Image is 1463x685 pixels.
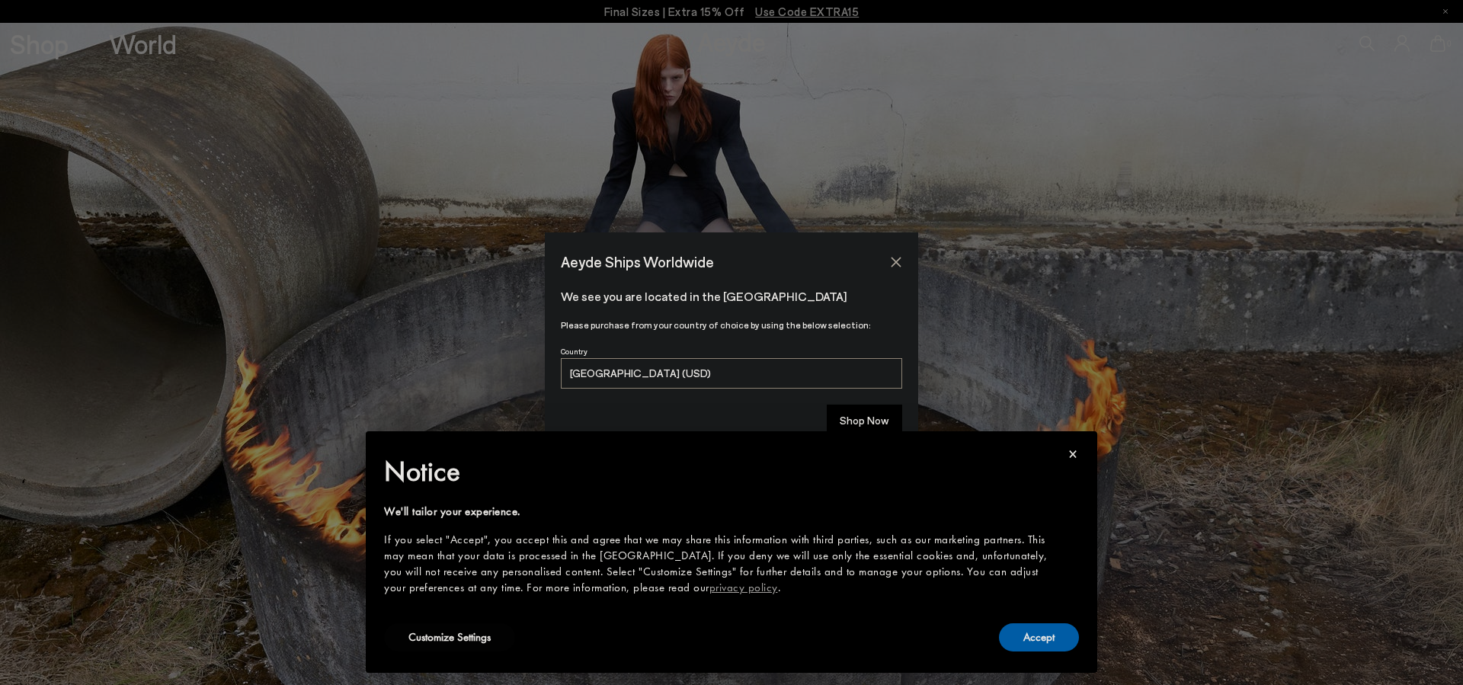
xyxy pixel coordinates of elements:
h2: Notice [384,452,1055,491]
p: We see you are located in the [GEOGRAPHIC_DATA] [561,287,902,306]
span: Country [561,347,587,356]
button: Shop Now [827,405,902,437]
p: Please purchase from your country of choice by using the below selection: [561,318,902,332]
button: Close this notice [1055,436,1091,472]
div: If you select "Accept", you accept this and agree that we may share this information with third p... [384,532,1055,596]
button: Accept [999,623,1079,651]
button: Close [885,251,908,274]
span: × [1068,442,1078,466]
div: We'll tailor your experience. [384,504,1055,520]
span: [GEOGRAPHIC_DATA] (USD) [570,367,711,379]
button: Customize Settings [384,623,515,651]
a: privacy policy [709,580,778,595]
span: Aeyde Ships Worldwide [561,248,714,275]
